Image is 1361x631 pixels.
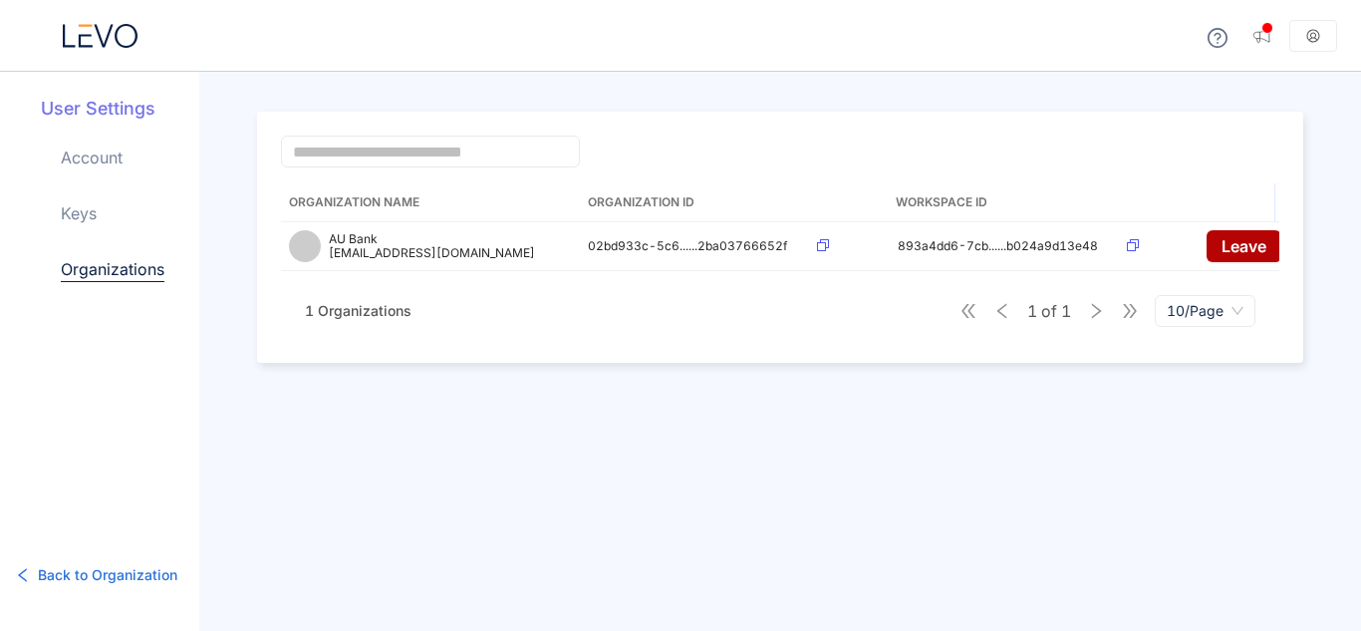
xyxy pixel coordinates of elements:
[38,564,177,586] span: Back to Organization
[281,183,580,222] th: Organization Name
[305,302,411,319] span: 1 Organizations
[1222,237,1266,255] span: Leave
[41,96,199,122] h5: User Settings
[61,146,123,169] a: Account
[580,183,809,222] th: Organization ID
[1061,302,1071,320] span: 1
[588,238,787,253] span: 02bd933c-5c6......2ba03766652f
[329,232,535,246] p: AU Bank
[1027,302,1037,320] span: 1
[1207,230,1281,262] button: Leave
[61,201,97,225] a: Keys
[1167,296,1243,326] span: 10/Page
[888,183,1117,222] th: Workspace ID
[1027,302,1071,320] span: of
[898,238,1098,253] span: 893a4dd6-7cb......b024a9d13e48
[61,257,164,282] a: Organizations
[329,246,535,260] p: [EMAIL_ADDRESS][DOMAIN_NAME]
